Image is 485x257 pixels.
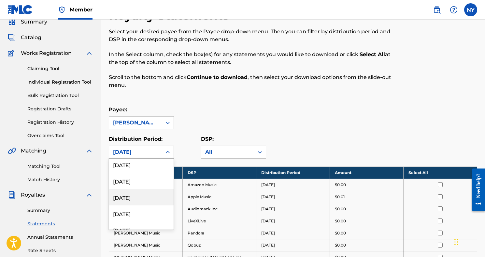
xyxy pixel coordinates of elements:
img: search [433,6,441,14]
p: $0.00 [335,182,346,188]
th: Distribution Period [256,167,330,179]
div: All [205,148,250,156]
p: In the Select column, check the box(es) for any statements you would like to download or click at... [109,51,392,66]
span: Royalties [21,191,45,199]
span: Works Registration [21,49,72,57]
td: [DATE] [256,215,330,227]
span: Summary [21,18,47,26]
a: Match History [27,176,93,183]
th: Select All [403,167,477,179]
th: DSP [182,167,256,179]
label: Distribution Period: [109,136,163,142]
td: [DATE] [256,239,330,251]
div: [DATE] [109,222,174,238]
p: $0.00 [335,242,346,248]
div: [DATE] [109,173,174,189]
img: Catalog [8,34,16,41]
p: $0.00 [335,218,346,224]
img: Top Rightsholder [58,6,66,14]
label: DSP: [201,136,214,142]
img: Royalties [8,191,16,199]
td: Apple Music [182,191,256,203]
a: Rate Sheets [27,247,93,254]
div: [DATE] [109,156,174,173]
a: Individual Registration Tool [27,79,93,86]
div: [DATE] [109,189,174,205]
a: Annual Statements [27,234,93,241]
a: Claiming Tool [27,65,93,72]
img: expand [85,49,93,57]
strong: Continue to download [187,74,248,80]
td: Pandora [182,227,256,239]
span: Catalog [21,34,41,41]
td: Amazon Music [182,179,256,191]
td: Qobuz [182,239,256,251]
td: [DATE] [256,227,330,239]
p: $0.00 [335,206,346,212]
td: [PERSON_NAME] Music [109,239,182,251]
a: Overclaims Tool [27,132,93,139]
td: LiveXLive [182,215,256,227]
span: Matching [21,147,46,155]
td: [PERSON_NAME] Music [109,227,182,239]
a: Matching Tool [27,163,93,170]
a: Registration Drafts [27,105,93,112]
a: SummarySummary [8,18,47,26]
img: Works Registration [8,49,16,57]
img: help [450,6,458,14]
div: Help [447,3,460,16]
div: [PERSON_NAME] Music [113,119,158,127]
div: User Menu [464,3,477,16]
a: Public Search [430,3,443,16]
td: [DATE] [256,191,330,203]
img: Summary [8,18,16,26]
a: Bulk Registration Tool [27,92,93,99]
p: Scroll to the bottom and click , then select your download options from the slide-out menu. [109,73,392,89]
span: Member [70,6,93,13]
a: CatalogCatalog [8,34,41,41]
label: Payee: [109,106,127,113]
a: Summary [27,207,93,214]
p: Select your desired payee from the Payee drop-down menu. Then you can filter by distribution peri... [109,28,392,43]
img: expand [85,147,93,155]
div: [DATE] [109,205,174,222]
img: MLC Logo [8,5,33,14]
iframe: Chat Widget [452,226,485,257]
div: [DATE] [113,148,158,156]
img: Matching [8,147,16,155]
strong: Select All [360,51,385,57]
th: Amount [330,167,403,179]
p: $0.00 [335,230,346,236]
td: [DATE] [256,179,330,191]
p: $0.01 [335,194,345,200]
td: [DATE] [256,203,330,215]
iframe: Resource Center [467,163,485,216]
td: Audiomack Inc. [182,203,256,215]
a: Statements [27,220,93,227]
a: Registration History [27,119,93,126]
div: Drag [454,232,458,252]
img: expand [85,191,93,199]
